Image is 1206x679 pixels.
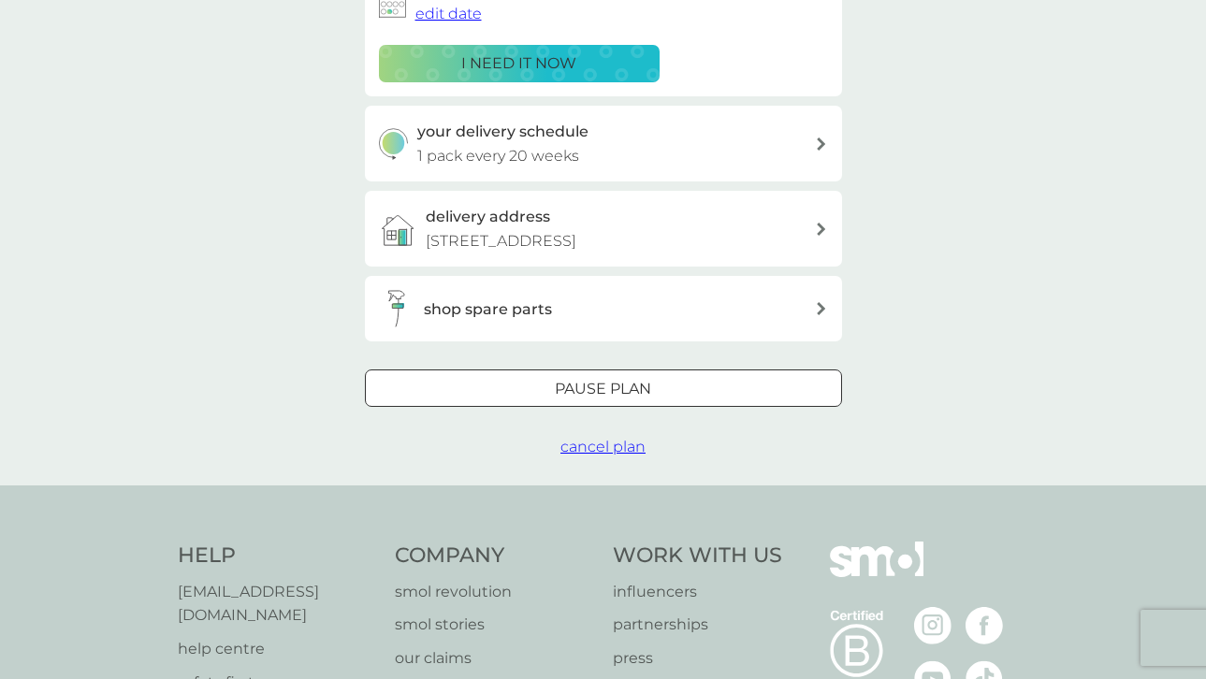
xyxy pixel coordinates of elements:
[613,542,782,571] h4: Work With Us
[178,637,377,661] a: help centre
[395,646,594,671] a: our claims
[415,2,482,26] button: edit date
[379,45,660,82] button: i need it now
[426,229,576,253] p: [STREET_ADDRESS]
[178,580,377,628] a: [EMAIL_ADDRESS][DOMAIN_NAME]
[365,369,842,407] button: Pause plan
[178,542,377,571] h4: Help
[417,144,579,168] p: 1 pack every 20 weeks
[560,435,646,459] button: cancel plan
[365,191,842,267] a: delivery address[STREET_ADDRESS]
[613,580,782,604] a: influencers
[914,607,952,644] img: visit the smol Instagram page
[365,106,842,181] button: your delivery schedule1 pack every 20 weeks
[424,297,552,322] h3: shop spare parts
[555,377,651,401] p: Pause plan
[395,613,594,637] a: smol stories
[613,646,782,671] a: press
[560,438,646,455] span: cancel plan
[613,613,782,637] a: partnerships
[426,205,550,229] h3: delivery address
[966,607,1003,644] img: visit the smol Facebook page
[365,276,842,341] button: shop spare parts
[415,5,482,22] span: edit date
[417,120,588,144] h3: your delivery schedule
[830,542,923,605] img: smol
[461,51,576,76] p: i need it now
[395,580,594,604] a: smol revolution
[395,542,594,571] h4: Company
